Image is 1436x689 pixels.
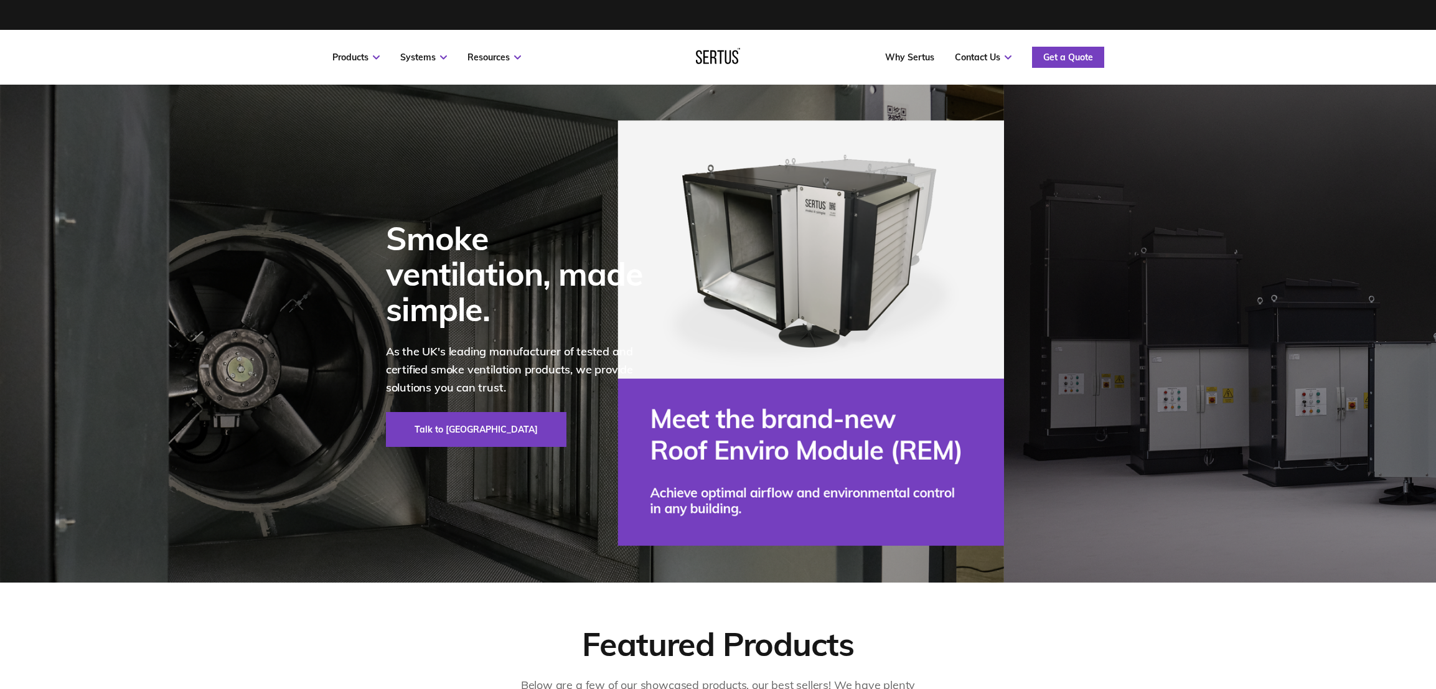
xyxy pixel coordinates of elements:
div: Featured Products [582,624,853,664]
a: Get a Quote [1032,47,1104,68]
a: Systems [400,52,447,63]
p: As the UK's leading manufacturer of tested and certified smoke ventilation products, we provide s... [386,343,660,396]
a: Resources [467,52,521,63]
a: Why Sertus [885,52,934,63]
iframe: Netlify Drawer [476,659,961,689]
a: Talk to [GEOGRAPHIC_DATA] [386,412,566,447]
div: Smoke ventilation, made simple. [386,220,660,327]
a: Products [332,52,380,63]
a: Contact Us [955,52,1011,63]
